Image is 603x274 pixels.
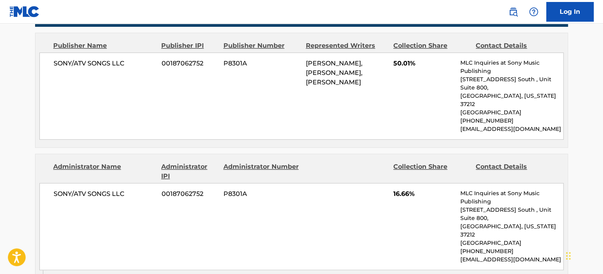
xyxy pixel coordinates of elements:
[529,7,538,17] img: help
[161,41,217,50] div: Publisher IPI
[460,92,563,108] p: [GEOGRAPHIC_DATA], [US_STATE] 37212
[53,41,155,50] div: Publisher Name
[162,189,218,199] span: 00187062752
[566,244,571,268] div: Drag
[393,189,454,199] span: 16.66%
[460,247,563,255] p: [PHONE_NUMBER]
[393,162,470,181] div: Collection Share
[460,59,563,75] p: MLC Inquiries at Sony Music Publishing
[54,59,156,68] span: SONY/ATV SONGS LLC
[460,189,563,206] p: MLC Inquiries at Sony Music Publishing
[223,41,300,50] div: Publisher Number
[546,2,594,22] a: Log In
[53,162,155,181] div: Administrator Name
[460,239,563,247] p: [GEOGRAPHIC_DATA]
[460,206,563,222] p: [STREET_ADDRESS] South , Unit Suite 800,
[54,189,156,199] span: SONY/ATV SONGS LLC
[161,162,217,181] div: Administrator IPI
[526,4,542,20] div: Help
[393,59,454,68] span: 50.01%
[460,125,563,133] p: [EMAIL_ADDRESS][DOMAIN_NAME]
[393,41,470,50] div: Collection Share
[223,162,300,181] div: Administrator Number
[460,222,563,239] p: [GEOGRAPHIC_DATA], [US_STATE] 37212
[223,59,300,68] span: P8301A
[460,75,563,92] p: [STREET_ADDRESS] South , Unit Suite 800,
[460,117,563,125] p: [PHONE_NUMBER]
[505,4,521,20] a: Public Search
[306,41,387,50] div: Represented Writers
[564,236,603,274] iframe: Chat Widget
[306,60,363,86] span: [PERSON_NAME], [PERSON_NAME], [PERSON_NAME]
[476,162,552,181] div: Contact Details
[460,255,563,264] p: [EMAIL_ADDRESS][DOMAIN_NAME]
[223,189,300,199] span: P8301A
[508,7,518,17] img: search
[460,108,563,117] p: [GEOGRAPHIC_DATA]
[162,59,218,68] span: 00187062752
[9,6,40,17] img: MLC Logo
[476,41,552,50] div: Contact Details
